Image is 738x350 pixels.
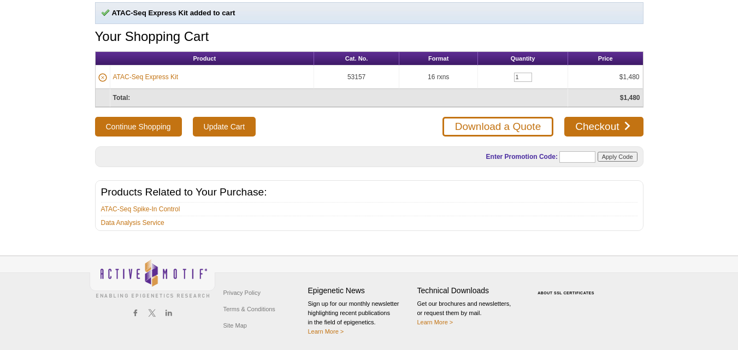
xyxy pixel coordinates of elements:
[527,275,609,299] table: Click to Verify - This site chose Symantec SSL for secure e-commerce and confidential communicati...
[101,187,637,197] h2: Products Related to Your Purchase:
[538,291,594,295] a: ABOUT SSL CERTIFICATES
[308,299,412,336] p: Sign up for our monthly newsletter highlighting recent publications in the field of epigenetics.
[101,204,180,214] a: ATAC-Seq Spike-In Control
[101,218,164,228] a: Data Analysis Service
[95,29,643,45] h1: Your Shopping Cart
[399,66,478,89] td: 16 rxns
[308,328,344,335] a: Learn More >
[90,256,215,300] img: Active Motif,
[417,299,521,327] p: Get our brochures and newsletters, or request them by mail.
[428,55,448,62] span: Format
[620,94,640,102] strong: $1,480
[417,286,521,295] h4: Technical Downloads
[345,55,368,62] span: Cat. No.
[221,284,263,301] a: Privacy Policy
[221,317,250,334] a: Site Map
[417,319,453,325] a: Learn More >
[568,66,642,89] td: $1,480
[113,94,131,102] strong: Total:
[193,55,216,62] span: Product
[221,301,278,317] a: Terms & Conditions
[193,117,256,137] input: Update Cart
[314,66,399,89] td: 53157
[485,153,558,161] label: Enter Promotion Code:
[564,117,643,137] a: Checkout
[598,55,613,62] span: Price
[95,117,182,137] button: Continue Shopping
[598,152,637,162] input: Apply Code
[442,117,553,137] a: Download a Quote
[308,286,412,295] h4: Epigenetic News
[113,72,179,82] a: ATAC-Seq Express Kit
[101,8,637,18] p: ATAC-Seq Express Kit added to cart
[511,55,535,62] span: Quantity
